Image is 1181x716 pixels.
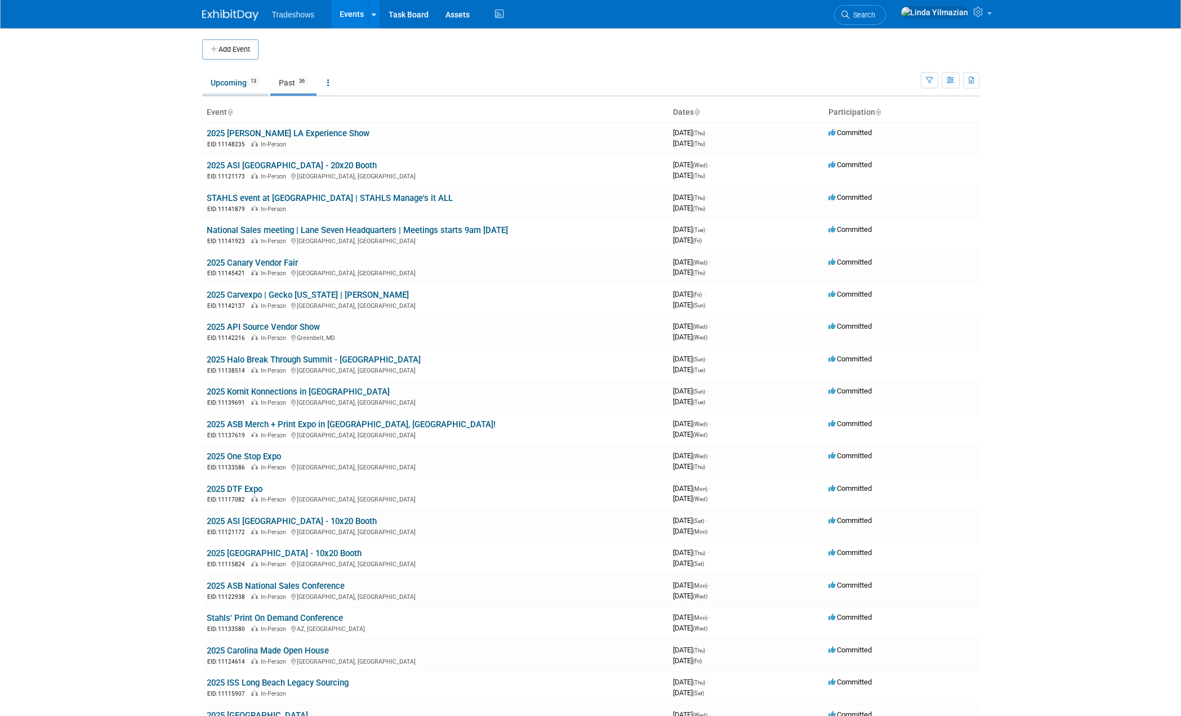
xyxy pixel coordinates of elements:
[693,388,705,395] span: (Sun)
[693,518,704,524] span: (Sat)
[207,592,664,601] div: [GEOGRAPHIC_DATA], [GEOGRAPHIC_DATA]
[207,581,345,591] a: 2025 ASB National Sales Conference
[828,322,872,330] span: Committed
[707,355,708,363] span: -
[693,690,704,696] span: (Sat)
[693,561,704,567] span: (Sat)
[207,333,664,342] div: Greenbelt, MD
[673,258,711,266] span: [DATE]
[261,399,289,406] span: In-Person
[227,108,233,117] a: Sort by Event Name
[824,103,979,122] th: Participation
[707,678,708,686] span: -
[202,10,259,21] img: ExhibitDay
[673,451,711,460] span: [DATE]
[693,195,705,201] span: (Thu)
[693,292,702,298] span: (Fri)
[673,613,711,621] span: [DATE]
[673,581,711,589] span: [DATE]
[247,77,260,86] span: 13
[828,516,872,525] span: Committed
[207,160,377,171] a: 2025 ASI [GEOGRAPHIC_DATA] - 20x20 Booth
[673,397,705,406] span: [DATE]
[207,303,249,309] span: EID: 11142137
[261,432,289,439] span: In-Person
[828,678,872,686] span: Committed
[693,421,707,427] span: (Wed)
[693,679,705,686] span: (Thu)
[669,103,824,122] th: Dates
[207,387,390,397] a: 2025 Kornit Konnections in [GEOGRAPHIC_DATA]
[849,11,875,19] span: Search
[207,613,343,623] a: Stahls' Print On Demand Conference
[261,141,289,148] span: In-Person
[706,516,707,525] span: -
[828,355,872,363] span: Committed
[261,238,289,245] span: In-Person
[207,678,349,688] a: 2025 ISS Long Beach Legacy Sourcing
[709,258,711,266] span: -
[207,548,362,558] a: 2025 [GEOGRAPHIC_DATA] - 10x20 Booth
[828,160,872,169] span: Committed
[693,205,705,212] span: (Thu)
[693,130,705,136] span: (Thu)
[693,324,707,330] span: (Wed)
[673,160,711,169] span: [DATE]
[207,594,249,600] span: EID: 11122938
[673,355,708,363] span: [DATE]
[251,141,258,146] img: In-Person Event
[693,162,707,168] span: (Wed)
[261,529,289,536] span: In-Person
[207,171,664,181] div: [GEOGRAPHIC_DATA], [GEOGRAPHIC_DATA]
[673,494,707,503] span: [DATE]
[693,302,705,308] span: (Sun)
[272,10,315,19] span: Tradeshows
[261,334,289,342] span: In-Person
[693,486,707,492] span: (Mon)
[251,658,258,664] img: In-Person Event
[207,128,369,138] a: 2025 [PERSON_NAME] LA Experience Show
[673,527,707,535] span: [DATE]
[261,496,289,503] span: In-Person
[828,451,872,460] span: Committed
[709,419,711,428] span: -
[693,238,702,244] span: (Fri)
[673,559,704,567] span: [DATE]
[251,625,258,631] img: In-Person Event
[207,365,664,375] div: [GEOGRAPHIC_DATA], [GEOGRAPHIC_DATA]
[709,322,711,330] span: -
[251,334,258,340] img: In-Person Event
[693,399,705,405] span: (Tue)
[693,334,707,341] span: (Wed)
[207,368,249,374] span: EID: 11138514
[207,355,421,365] a: 2025 Halo Break Through Summit - [GEOGRAPHIC_DATA]
[673,592,707,600] span: [DATE]
[261,561,289,568] span: In-Person
[207,270,249,276] span: EID: 11145421
[261,173,289,180] span: In-Person
[828,581,872,589] span: Committed
[202,103,669,122] th: Event
[251,593,258,599] img: In-Person Event
[207,656,664,666] div: [GEOGRAPHIC_DATA], [GEOGRAPHIC_DATA]
[207,484,262,494] a: 2025 DTF Expo
[207,626,249,632] span: EID: 11133580
[202,39,259,60] button: Add Event
[901,6,969,19] img: Linda Yilmazian
[828,193,872,202] span: Committed
[703,290,705,298] span: -
[693,464,705,470] span: (Thu)
[693,432,707,438] span: (Wed)
[251,464,258,469] img: In-Person Event
[261,625,289,633] span: In-Person
[261,205,289,213] span: In-Person
[693,625,707,632] span: (Wed)
[694,108,699,117] a: Sort by Start Date
[673,516,707,525] span: [DATE]
[207,290,409,300] a: 2025 Carvexpo | Gecko [US_STATE] | [PERSON_NAME]
[251,238,258,243] img: In-Person Event
[207,496,249,503] span: EID: 11117082
[673,646,708,654] span: [DATE]
[207,335,249,341] span: EID: 11142216
[251,205,258,211] img: In-Person Event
